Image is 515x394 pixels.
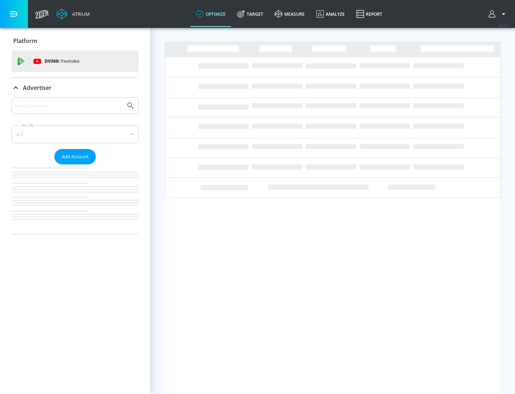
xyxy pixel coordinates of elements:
div: A-Z [11,125,139,143]
a: Atrium [57,9,90,19]
a: measure [269,1,310,27]
a: Analyze [310,1,350,27]
p: Platform [13,37,37,45]
div: Platform [11,31,139,51]
div: DV360: Youtube [11,51,139,72]
span: Add Account [62,153,89,161]
span: v 4.25.4 [498,24,508,28]
div: Atrium [69,11,90,17]
a: Report [350,1,388,27]
a: Target [231,1,269,27]
p: Youtube [60,57,79,65]
button: Add Account [54,149,96,164]
p: DV360: [45,57,79,65]
div: Advertiser [11,97,139,234]
label: Sort By [20,123,36,128]
a: optimize [190,1,231,27]
input: Search by name [14,101,123,110]
p: Advertiser [23,84,51,92]
div: Advertiser [11,78,139,98]
nav: list of Advertiser [11,164,139,234]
